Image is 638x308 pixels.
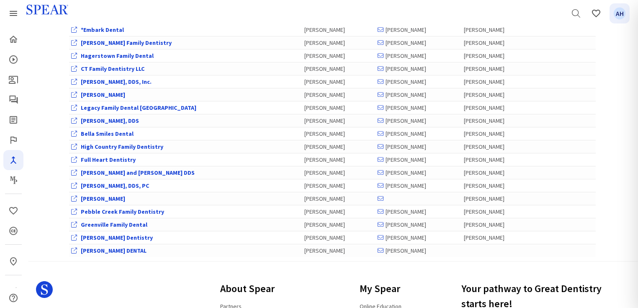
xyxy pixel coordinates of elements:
[3,221,23,241] a: CE Credits
[81,39,172,47] a: View Office Dashboard
[304,26,373,34] div: [PERSON_NAME]
[304,52,373,60] div: [PERSON_NAME]
[81,91,125,98] a: View Office Dashboard
[378,220,460,229] div: [PERSON_NAME]
[215,278,296,300] h3: About Spear
[81,117,139,124] a: View Office Dashboard
[3,130,23,150] a: Faculty Club Elite
[610,3,630,23] a: Favorites
[464,116,533,125] div: [PERSON_NAME]
[304,233,373,242] div: [PERSON_NAME]
[378,207,460,216] div: [PERSON_NAME]
[304,155,373,164] div: [PERSON_NAME]
[464,91,533,99] div: [PERSON_NAME]
[3,150,23,170] a: Navigator Pro
[304,65,373,73] div: [PERSON_NAME]
[81,221,147,228] a: View Office Dashboard
[304,246,373,255] div: [PERSON_NAME]
[3,251,23,272] a: In-Person & Virtual
[378,155,460,164] div: [PERSON_NAME]
[3,282,23,302] a: My Study Club
[464,104,533,112] div: [PERSON_NAME]
[378,181,460,190] div: [PERSON_NAME]
[3,29,23,49] a: Home
[304,116,373,125] div: [PERSON_NAME]
[81,182,149,189] a: View Office Dashboard
[464,155,533,164] div: [PERSON_NAME]
[378,104,460,112] div: [PERSON_NAME]
[464,142,533,151] div: [PERSON_NAME]
[304,220,373,229] div: [PERSON_NAME]
[36,281,53,298] svg: Spear Logo
[304,39,373,47] div: [PERSON_NAME]
[378,129,460,138] div: [PERSON_NAME]
[3,49,23,70] a: Courses
[464,220,533,229] div: [PERSON_NAME]
[81,208,164,215] a: View Office Dashboard
[464,129,533,138] div: [PERSON_NAME]
[304,91,373,99] div: [PERSON_NAME]
[464,65,533,73] div: [PERSON_NAME]
[464,168,533,177] div: [PERSON_NAME]
[304,78,373,86] div: [PERSON_NAME]
[304,104,373,112] div: [PERSON_NAME]
[378,116,460,125] div: [PERSON_NAME]
[81,234,153,241] a: View Office Dashboard
[304,181,373,190] div: [PERSON_NAME]
[464,39,533,47] div: [PERSON_NAME]
[3,110,23,130] a: Spear Digest
[81,104,196,111] a: View Office Dashboard
[378,168,460,177] div: [PERSON_NAME]
[378,26,460,34] div: [PERSON_NAME]
[3,201,23,221] a: Favorites
[3,70,23,90] a: Patient Education
[3,3,23,23] a: Spear Products
[464,207,533,216] div: [PERSON_NAME]
[378,142,460,151] div: [PERSON_NAME]
[378,246,460,255] div: [PERSON_NAME]
[81,52,154,60] a: View Office Dashboard
[304,194,373,203] div: [PERSON_NAME]
[81,156,136,163] a: View Office Dashboard
[378,52,460,60] div: [PERSON_NAME]
[81,78,152,85] a: View Office Dashboard
[304,168,373,177] div: [PERSON_NAME]
[464,233,533,242] div: [PERSON_NAME]
[81,143,163,150] a: View Office Dashboard
[378,91,460,99] div: [PERSON_NAME]
[81,195,125,202] a: View Office Dashboard
[81,169,195,176] a: View Office Dashboard
[464,194,533,203] div: [PERSON_NAME]
[464,26,533,34] div: [PERSON_NAME]
[304,129,373,138] div: [PERSON_NAME]
[378,233,460,242] div: [PERSON_NAME]
[36,278,157,308] a: Spear Logo
[304,142,373,151] div: [PERSON_NAME]
[3,90,23,110] a: Spear Talk
[378,65,460,73] div: [PERSON_NAME]
[81,130,134,137] a: View Office Dashboard
[464,52,533,60] div: [PERSON_NAME]
[81,65,144,72] a: View Office Dashboard
[378,78,460,86] div: [PERSON_NAME]
[378,39,460,47] div: [PERSON_NAME]
[586,3,606,23] a: Favorites
[614,8,626,20] span: AH
[464,181,533,190] div: [PERSON_NAME]
[81,26,124,34] a: View Office Dashboard
[3,170,23,190] a: Masters Program
[81,247,147,254] a: View Office Dashboard
[3,288,23,308] a: Help
[566,3,586,23] a: Search
[304,207,373,216] div: [PERSON_NAME]
[464,78,533,86] div: [PERSON_NAME]
[355,278,419,300] h3: My Spear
